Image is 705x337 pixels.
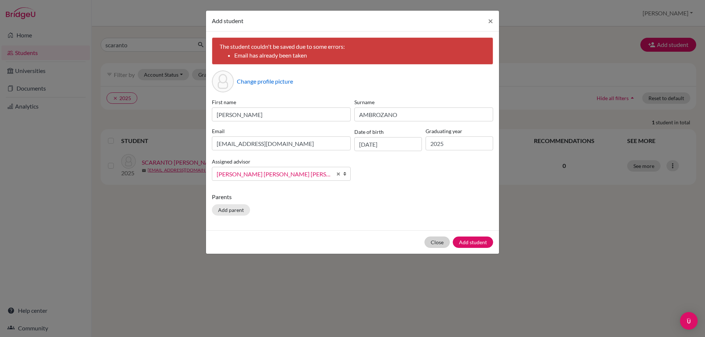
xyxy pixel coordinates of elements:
[212,70,234,92] div: Profile picture
[217,169,332,179] span: [PERSON_NAME] [PERSON_NAME] [PERSON_NAME]
[212,193,493,201] p: Parents
[212,37,493,65] div: The student couldn't be saved due to some errors:
[680,312,698,330] div: Open Intercom Messenger
[212,98,351,106] label: First name
[234,51,485,60] li: Email has already been taken
[424,237,450,248] button: Close
[426,127,493,135] label: Graduating year
[453,237,493,248] button: Add student
[354,128,384,136] label: Date of birth
[488,15,493,26] span: ×
[212,17,243,24] span: Add student
[354,98,493,106] label: Surname
[354,137,422,151] input: dd/mm/yyyy
[212,204,250,216] button: Add parent
[212,127,351,135] label: Email
[212,158,250,165] label: Assigned advisor
[482,11,499,31] button: Close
